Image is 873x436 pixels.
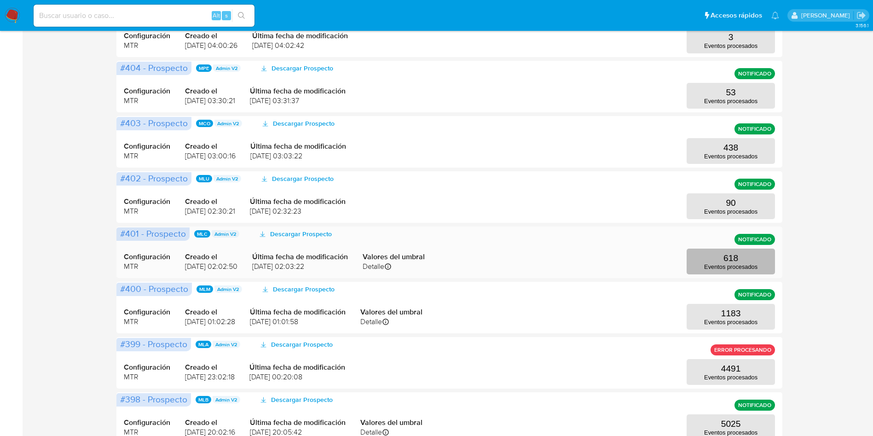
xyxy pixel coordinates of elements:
button: search-icon [232,9,251,22]
span: s [225,11,228,20]
a: Salir [856,11,866,20]
span: Accesos rápidos [711,11,762,20]
a: Notificaciones [771,12,779,19]
p: joaquin.santistebe@mercadolibre.com [801,11,853,20]
span: Alt [213,11,220,20]
input: Buscar usuario o caso... [34,10,254,22]
span: 3.156.1 [856,22,868,29]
